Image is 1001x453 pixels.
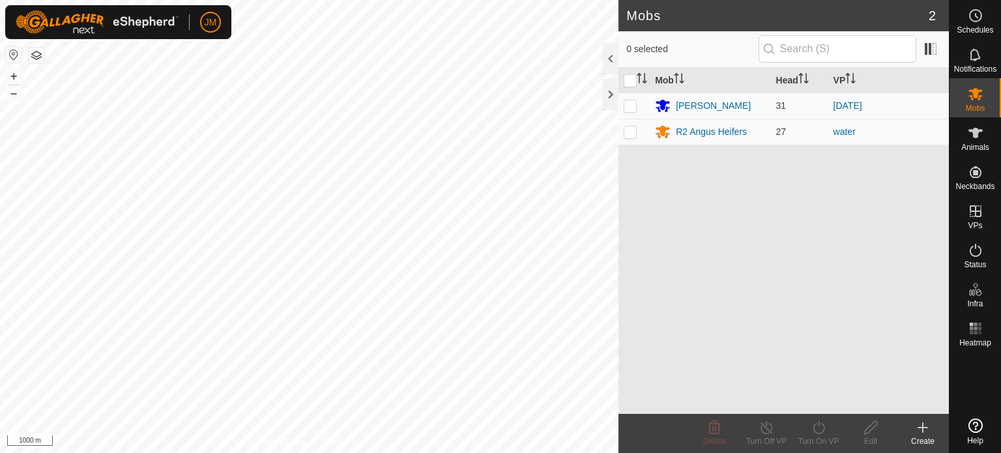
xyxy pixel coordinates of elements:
button: – [6,85,22,101]
input: Search (S) [759,35,916,63]
a: Contact Us [322,436,360,448]
span: JM [205,16,217,29]
span: Status [964,261,986,269]
button: Reset Map [6,47,22,63]
span: 31 [776,100,787,111]
span: Schedules [957,26,993,34]
img: Gallagher Logo [16,10,179,34]
p-sorticon: Activate to sort [674,75,684,85]
button: + [6,68,22,84]
span: Heatmap [959,339,991,347]
div: Edit [845,435,897,447]
span: Mobs [966,104,985,112]
p-sorticon: Activate to sort [637,75,647,85]
span: Delete [703,437,726,446]
a: Help [950,413,1001,450]
span: 27 [776,126,787,137]
span: 0 selected [626,42,758,56]
h2: Mobs [626,8,929,23]
span: Neckbands [955,183,994,190]
span: Infra [967,300,983,308]
div: Create [897,435,949,447]
th: Head [771,68,828,93]
div: Turn Off VP [740,435,792,447]
div: Turn On VP [792,435,845,447]
span: Animals [961,143,989,151]
a: water [834,126,856,137]
button: Map Layers [29,48,44,63]
div: [PERSON_NAME] [676,99,751,113]
th: VP [828,68,949,93]
p-sorticon: Activate to sort [798,75,809,85]
div: R2 Angus Heifers [676,125,747,139]
span: Help [967,437,983,445]
span: 2 [929,6,936,25]
p-sorticon: Activate to sort [845,75,856,85]
th: Mob [650,68,770,93]
span: Notifications [954,65,996,73]
span: VPs [968,222,982,229]
a: [DATE] [834,100,862,111]
a: Privacy Policy [258,436,307,448]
